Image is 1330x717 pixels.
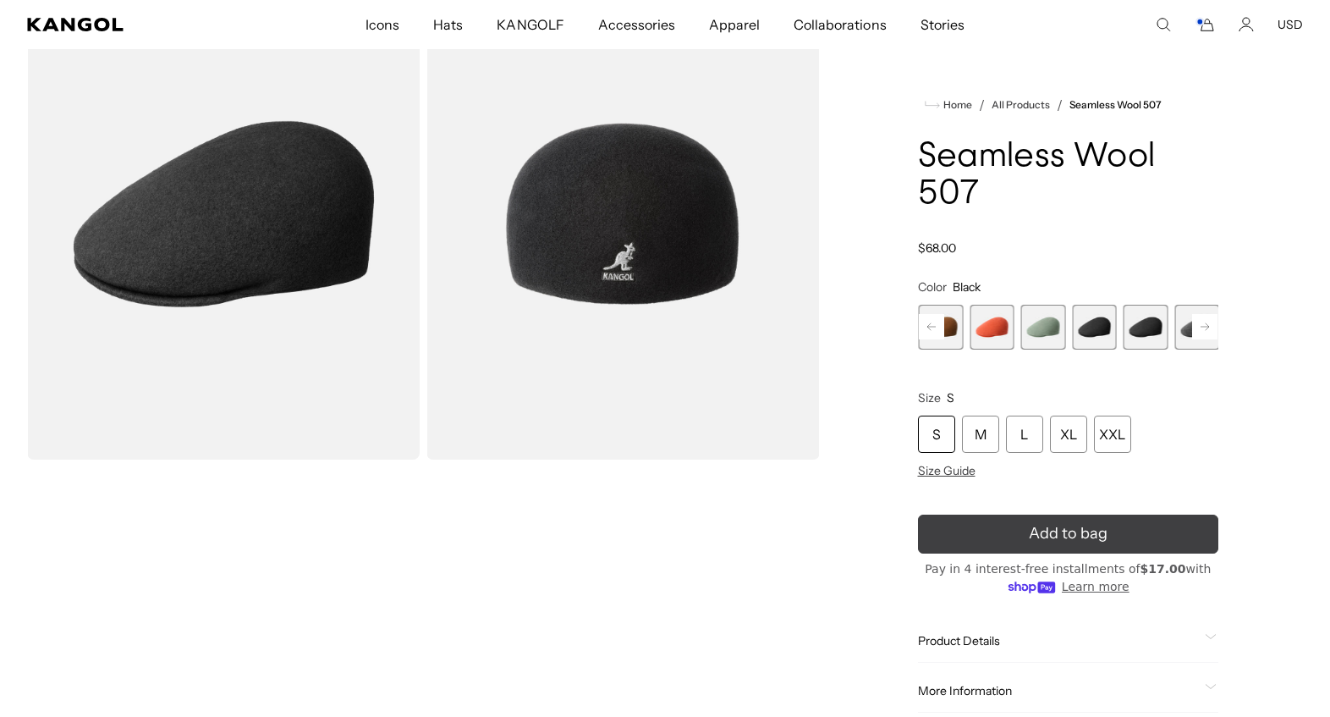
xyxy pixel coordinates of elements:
span: Product Details [918,633,1199,648]
a: Home [925,97,972,113]
div: 3 of 9 [970,305,1014,350]
nav: breadcrumbs [918,95,1219,115]
div: XXL [1094,416,1131,453]
label: Coral Flame [970,305,1014,350]
div: S [918,416,955,453]
span: Home [940,99,972,111]
button: Add to bag [918,515,1219,554]
div: 7 of 9 [1174,305,1219,350]
span: Size Guide [918,463,976,478]
span: $68.00 [918,240,956,256]
label: Black [1124,305,1168,350]
summary: Search here [1156,17,1171,32]
span: Add to bag [1029,522,1107,545]
span: Color [918,279,947,295]
li: / [1050,95,1063,115]
span: Black [953,279,981,295]
button: USD [1278,17,1303,32]
div: M [962,416,999,453]
div: 4 of 9 [1021,305,1066,350]
label: Rustic Caramel [919,305,964,350]
a: All Products [992,99,1050,111]
span: More Information [918,683,1199,698]
span: S [947,390,954,405]
label: Sage Green [1021,305,1066,350]
a: Kangol [27,18,241,31]
h1: Seamless Wool 507 [918,139,1219,213]
div: 5 of 9 [1072,305,1117,350]
span: Size [918,390,941,405]
div: L [1006,416,1043,453]
button: Cart [1195,17,1215,32]
label: Black/Gold [1072,305,1117,350]
label: Dark Flannel [1174,305,1219,350]
div: 6 of 9 [1124,305,1168,350]
a: Seamless Wool 507 [1069,99,1162,111]
div: 2 of 9 [919,305,964,350]
a: Account [1239,17,1254,32]
div: XL [1050,416,1087,453]
li: / [972,95,985,115]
